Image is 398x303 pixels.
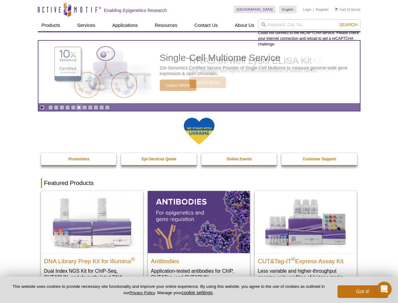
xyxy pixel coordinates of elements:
a: Products [38,19,64,31]
p: This website uses cookies to provide necessary site functionality and improve your online experie... [10,284,327,296]
a: Go to slide 1 [48,105,53,110]
img: Your Cart [335,8,338,11]
iframe: Intercom live chat [377,282,392,297]
button: Got it! [337,285,388,298]
a: Go to slide 4 [65,105,70,110]
sup: ® [291,256,295,262]
img: We Stand With Ukraine [183,117,215,145]
h2: Featured Products [41,178,357,188]
a: Go to slide 2 [54,105,59,110]
a: Cart [335,7,346,12]
button: cookie settings [182,290,213,295]
a: About Us [231,19,258,31]
h2: CUT&Tag-IT Express Assay Kit [258,255,354,264]
a: English [279,6,297,13]
a: Login [303,7,311,12]
img: All Antibodies [148,191,250,253]
input: Keyword, Cat. No. [258,19,361,30]
sup: ® [131,256,135,262]
h2: Enabling Epigenetics Research [104,8,167,13]
strong: Promotions [68,157,89,161]
h2: DNA Library Prep Kit for Illumina [44,255,140,264]
img: DNA Library Prep Kit for Illumina [41,191,143,253]
a: Go to slide 8 [88,105,93,110]
a: Register [316,7,329,12]
a: Promotions [41,153,117,165]
p: Application-tested antibodies for ChIP, CUT&Tag, and CUT&RUN. [151,268,247,281]
a: Contact Us [191,19,222,31]
a: Services [73,19,99,31]
a: Go to slide 5 [71,105,76,110]
a: Go to slide 11 [105,105,110,110]
a: Online Events [201,153,278,165]
a: Resources [151,19,181,31]
p: Less variable and higher-throughput genome-wide profiling of histone marks​. [258,268,354,281]
strong: Epi-Services Quote [142,157,176,161]
button: Search [337,22,359,27]
a: CUT&Tag-IT® Express Assay Kit CUT&Tag-IT®Express Assay Kit Less variable and higher-throughput ge... [255,191,357,287]
a: Go to slide 7 [82,105,87,110]
a: [GEOGRAPHIC_DATA] [234,6,276,13]
a: Privacy Policy [129,290,155,295]
a: Go to slide 3 [60,105,64,110]
h2: Antibodies [151,255,247,264]
li: (0 items) [335,6,361,13]
div: Could not connect to the reCAPTCHA service. Please check your internet connection and reload to g... [258,19,361,47]
a: Customer Support [281,153,358,165]
a: Go to slide 10 [99,105,104,110]
a: Applications [108,19,141,31]
a: Toggle autoplay [40,105,44,110]
img: CUT&Tag-IT® Express Assay Kit [255,191,357,253]
p: Dual Index NGS Kit for ChIP-Seq, CUT&RUN, and ds methylated DNA assays. [44,268,140,287]
strong: Customer Support [303,157,336,161]
a: Go to slide 9 [94,105,98,110]
a: All Antibodies Antibodies Application-tested antibodies for ChIP, CUT&Tag, and CUT&RUN. [148,191,250,287]
li: | [313,6,314,13]
a: Go to slide 6 [77,105,81,110]
strong: Online Events [227,157,252,161]
span: Search [339,22,357,27]
a: DNA Library Prep Kit for Illumina DNA Library Prep Kit for Illumina® Dual Index NGS Kit for ChIP-... [41,191,143,293]
a: Epi-Services Quote [121,153,197,165]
